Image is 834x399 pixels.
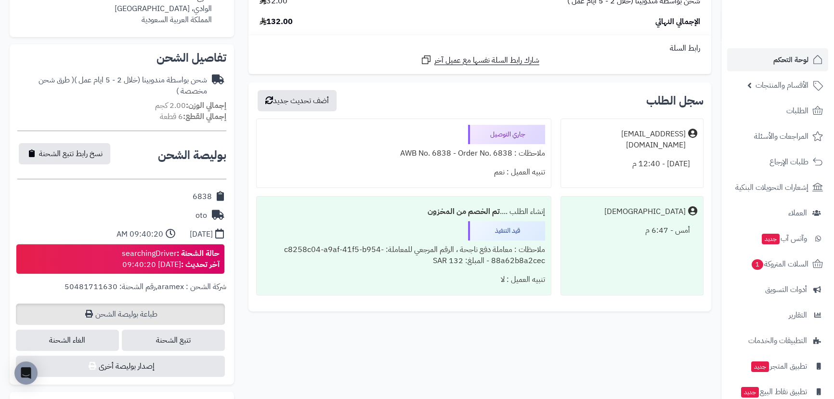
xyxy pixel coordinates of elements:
[262,270,545,289] div: تنبيه العميل : لا
[727,176,828,199] a: إشعارات التحويلات البنكية
[727,150,828,173] a: طلبات الإرجاع
[750,359,807,373] span: تطبيق المتجر
[14,361,38,385] div: Open Intercom Messenger
[468,221,545,240] div: قيد التنفيذ
[19,143,110,164] button: نسخ رابط تتبع الشحنة
[727,355,828,378] a: تطبيق المتجرجديد
[16,304,225,325] a: طباعة بوليصة الشحن
[769,155,808,169] span: طلبات الإرجاع
[567,155,697,173] div: [DATE] - 12:40 م
[16,330,119,351] span: الغاء الشحنة
[735,181,808,194] span: إشعارات التحويلات البنكية
[17,52,226,64] h2: تفاصيل الشحن
[754,130,808,143] span: المراجعات والأسئلة
[765,283,807,296] span: أدوات التسويق
[752,259,763,270] span: 1
[756,79,808,92] span: الأقسام والمنتجات
[646,95,704,106] h3: سجل الطلب
[727,125,828,148] a: المراجعات والأسئلة
[727,304,828,327] a: التقارير
[567,221,697,240] div: أمس - 6:47 م
[428,206,500,217] b: تم الخصم من المخزون
[773,53,808,66] span: لوحة التحكم
[190,229,213,240] div: [DATE]
[16,356,225,377] button: إصدار بوليصة أخرى
[740,385,807,399] span: تطبيق نقاط البيع
[751,361,769,372] span: جديد
[727,99,828,122] a: الطلبات
[122,248,220,270] div: searchingDriver [DATE] 09:40:20
[567,129,686,151] div: [EMAIL_ADDRESS][DOMAIN_NAME]
[155,100,226,111] small: 2.00 كجم
[727,48,828,71] a: لوحة التحكم
[786,104,808,118] span: الطلبات
[258,90,337,111] button: أضف تحديث جديد
[762,234,780,244] span: جديد
[420,54,539,66] a: شارك رابط السلة نفسها مع عميل آخر
[252,43,707,54] div: رابط السلة
[158,149,226,161] h2: بوليصة الشحن
[741,387,759,398] span: جديد
[186,100,226,111] strong: إجمالي الوزن:
[468,125,545,144] div: جاري التوصيل
[748,334,807,347] span: التطبيقات والخدمات
[727,227,828,250] a: وآتس آبجديد
[181,259,220,270] strong: آخر تحديث :
[183,111,226,122] strong: إجمالي القطع:
[434,55,539,66] span: شارك رابط السلة نفسها مع عميل آخر
[727,278,828,301] a: أدوات التسويق
[789,308,807,322] span: التقارير
[262,144,545,163] div: ملاحظات : AWB No. 6838 - Order No. 6838
[262,163,545,182] div: تنبيه العميل : نعم
[260,16,293,27] span: 132.00
[39,148,103,160] span: نسخ رابط تتبع الشحنة
[604,206,686,217] div: [DEMOGRAPHIC_DATA]
[727,201,828,225] a: العملاء
[39,74,207,97] span: ( طرق شحن مخصصة )
[117,229,163,240] div: 09:40:20 AM
[160,111,226,122] small: 6 قطعة
[262,202,545,221] div: إنشاء الطلب ....
[122,330,225,351] a: تتبع الشحنة
[751,257,808,271] span: السلات المتروكة
[727,329,828,352] a: التطبيقات والخدمات
[727,253,828,276] a: السلات المتروكة1
[262,240,545,270] div: ملاحظات : معاملة دفع ناجحة ، الرقم المرجعي للمعاملة: c8258c04-a9af-41f5-b954-88a62b8a2cec - المبل...
[788,206,807,220] span: العملاء
[655,16,700,27] span: الإجمالي النهائي
[65,281,156,293] span: رقم الشحنة: 50481711630
[177,248,220,259] strong: حالة الشحنة :
[157,281,226,293] span: شركة الشحن : aramex
[193,191,212,202] div: 6838
[17,75,207,97] div: شحن بواسطة مندوبينا (خلال 2 - 5 ايام عمل )
[195,210,207,221] div: oto
[761,232,807,245] span: وآتس آب
[17,281,226,304] div: ,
